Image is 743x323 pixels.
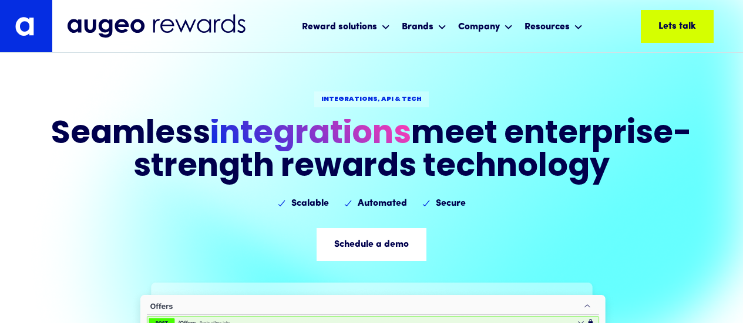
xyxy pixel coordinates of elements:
[210,119,411,151] span: integrations
[67,14,246,39] img: Augeo Rewards business unit full logo in midnight blue.
[302,20,377,34] div: Reward solutions
[402,20,433,34] div: Brands
[525,20,570,34] div: Resources
[317,228,426,261] a: Schedule a demo
[458,20,500,34] div: Company
[455,11,516,42] div: Company
[399,11,449,42] div: Brands
[291,196,329,210] div: Scalable
[522,11,586,42] div: Resources
[436,196,466,210] div: Secure
[45,119,698,185] h1: Seamless meet enterprise-strength rewards technology
[358,196,407,210] div: Automated
[299,11,393,42] div: Reward solutions
[641,10,714,43] a: Lets talk
[321,95,422,104] div: Integrations, API & tech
